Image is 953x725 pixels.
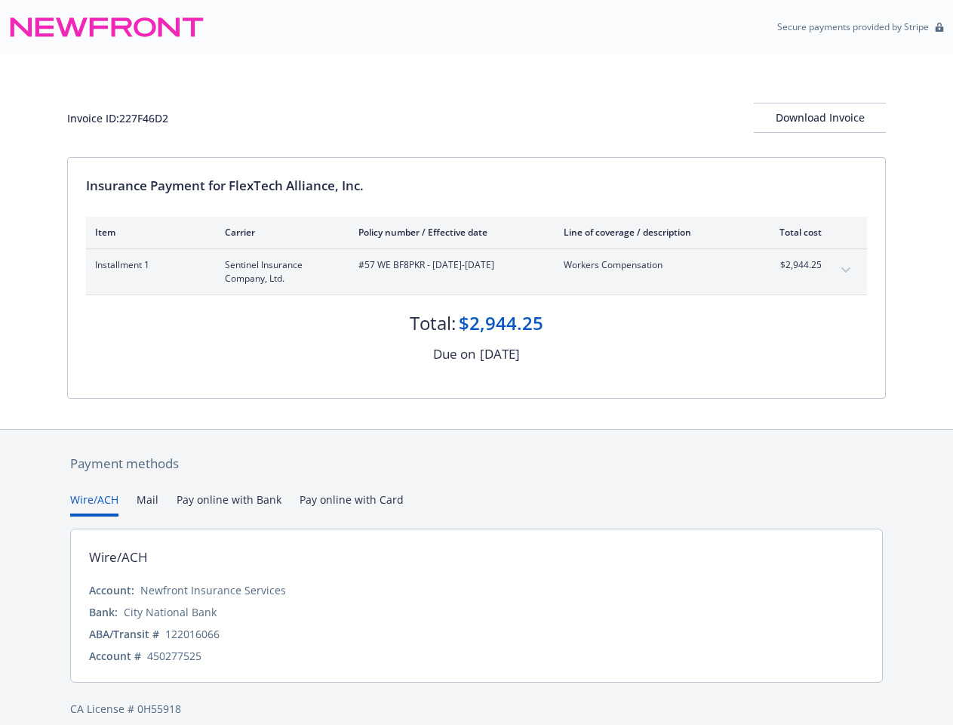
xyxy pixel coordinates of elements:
div: Total cost [765,226,822,239]
button: Pay online with Bank [177,492,281,517]
div: [DATE] [480,344,520,364]
span: Sentinel Insurance Company, Ltd. [225,258,334,285]
span: #57 WE BF8PKR - [DATE]-[DATE] [358,258,540,272]
div: Policy number / Effective date [358,226,540,239]
div: Bank: [89,604,118,620]
div: Account: [89,582,134,598]
div: Installment 1Sentinel Insurance Company, Ltd.#57 WE BF8PKR - [DATE]-[DATE]Workers Compensation$2,... [86,249,867,295]
div: 122016066 [165,626,220,642]
button: expand content [834,258,858,282]
div: Newfront Insurance Services [140,582,286,598]
div: ABA/Transit # [89,626,159,642]
span: $2,944.25 [765,258,822,272]
div: CA License # 0H55918 [70,701,883,717]
button: Pay online with Card [300,492,404,517]
div: Wire/ACH [89,548,148,567]
div: Due on [433,344,475,364]
div: Total: [410,310,456,336]
span: Workers Compensation [564,258,741,272]
button: Download Invoice [754,103,886,133]
div: City National Bank [124,604,217,620]
div: Payment methods [70,454,883,474]
div: Carrier [225,226,334,239]
p: Secure payments provided by Stripe [777,20,929,33]
div: Item [95,226,201,239]
span: Installment 1 [95,258,201,272]
button: Mail [137,492,158,517]
button: Wire/ACH [70,492,118,517]
div: Account # [89,648,141,664]
div: Download Invoice [754,103,886,132]
div: Invoice ID: 227F46D2 [67,110,168,126]
div: $2,944.25 [459,310,543,336]
div: Line of coverage / description [564,226,741,239]
div: Insurance Payment for FlexTech Alliance, Inc. [86,176,867,196]
div: 450277525 [147,648,201,664]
